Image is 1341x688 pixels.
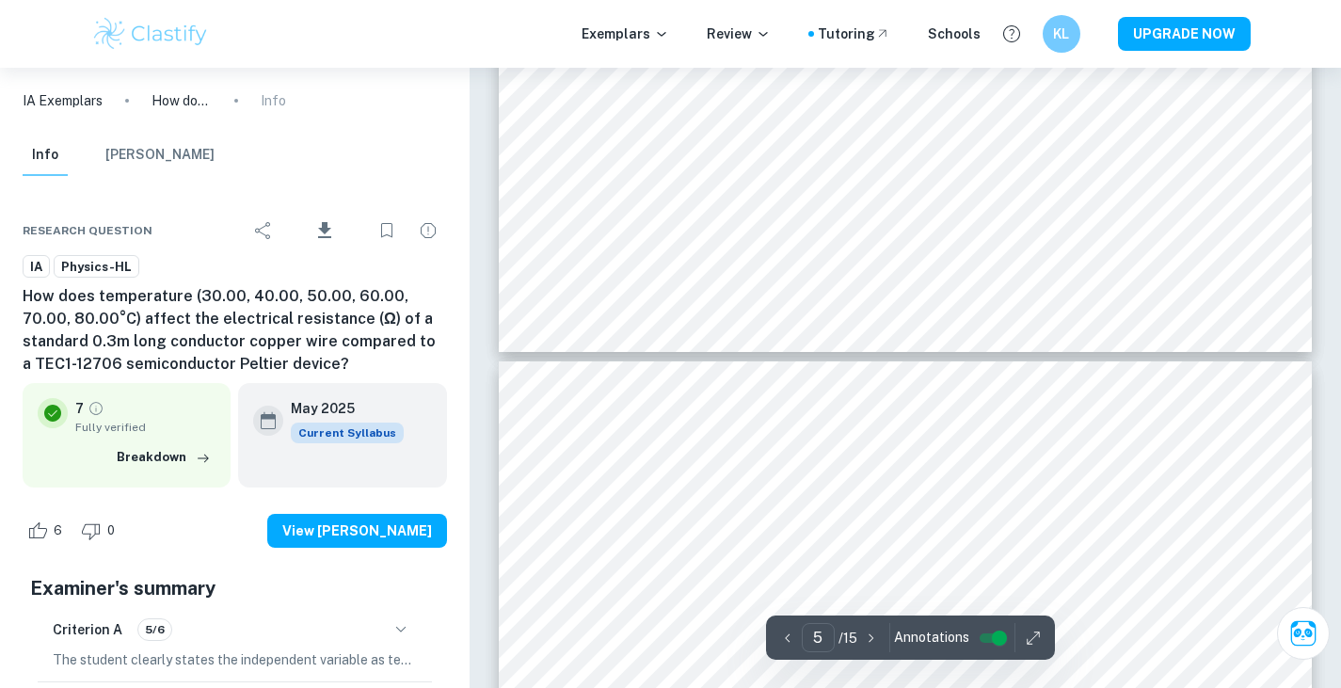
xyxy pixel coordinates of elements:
p: Info [261,90,286,111]
h6: KL [1050,24,1072,44]
h5: Examiner's summary [30,574,439,602]
span: Annotations [894,628,969,648]
button: Info [23,135,68,176]
span: IA [24,258,49,277]
span: Current Syllabus [291,423,404,443]
div: Like [23,516,72,546]
a: Tutoring [818,24,890,44]
div: Download [286,206,364,255]
span: 6 [43,521,72,540]
a: Grade fully verified [88,400,104,417]
div: Dislike [76,516,125,546]
p: Review [707,24,771,44]
button: KL [1043,15,1080,53]
a: IA [23,255,50,279]
a: IA Exemplars [23,90,103,111]
span: Research question [23,222,152,239]
div: This exemplar is based on the current syllabus. Feel free to refer to it for inspiration/ideas wh... [291,423,404,443]
span: Fully verified [75,419,216,436]
button: Help and Feedback [996,18,1028,50]
span: 0 [97,521,125,540]
a: Schools [928,24,981,44]
div: Report issue [409,212,447,249]
span: Physics-HL [55,258,138,277]
button: Ask Clai [1277,607,1330,660]
button: Breakdown [112,443,216,472]
p: The student clearly states the independent variable as temperature and the dependent variable as ... [53,649,417,670]
p: How does temperature (30.00, 40.00, 50.00, 60.00, 70.00, 80.00°C) affect the electrical resistanc... [152,90,212,111]
p: Exemplars [582,24,669,44]
h6: How does temperature (30.00, 40.00, 50.00, 60.00, 70.00, 80.00°C) affect the electrical resistanc... [23,285,447,376]
button: [PERSON_NAME] [105,135,215,176]
p: / 15 [838,628,857,648]
div: Bookmark [368,212,406,249]
p: 7 [75,398,84,419]
button: View [PERSON_NAME] [267,514,447,548]
div: Share [245,212,282,249]
span: 5/6 [138,621,171,638]
button: UPGRADE NOW [1118,17,1251,51]
a: Physics-HL [54,255,139,279]
h6: May 2025 [291,398,389,419]
img: Clastify logo [91,15,211,53]
h6: Criterion A [53,619,122,640]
